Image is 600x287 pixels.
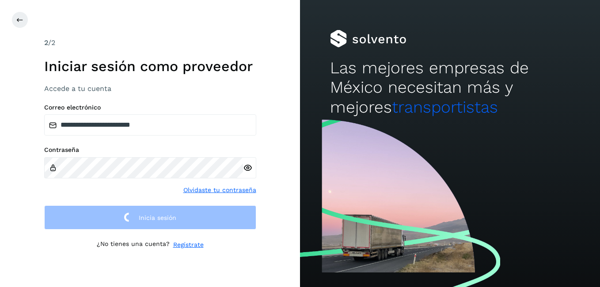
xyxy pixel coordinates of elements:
a: Regístrate [173,240,204,249]
p: ¿No tienes una cuenta? [97,240,170,249]
button: Inicia sesión [44,205,256,230]
span: 2 [44,38,48,47]
h2: Las mejores empresas de México necesitan más y mejores [330,58,570,117]
h1: Iniciar sesión como proveedor [44,58,256,75]
label: Contraseña [44,146,256,154]
a: Olvidaste tu contraseña [183,185,256,195]
h3: Accede a tu cuenta [44,84,256,93]
label: Correo electrónico [44,104,256,111]
span: Inicia sesión [139,215,176,221]
span: transportistas [392,98,498,117]
div: /2 [44,38,256,48]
